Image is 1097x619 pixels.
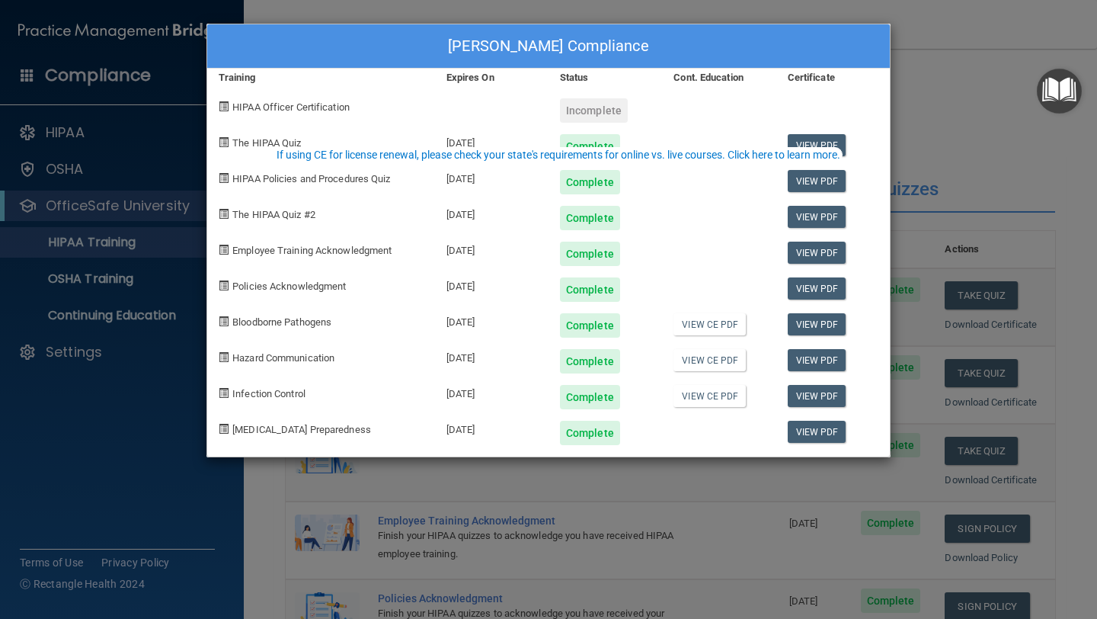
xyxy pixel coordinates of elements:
[274,147,843,162] button: If using CE for license renewal, please check your state's requirements for online vs. live cours...
[560,313,620,338] div: Complete
[232,424,371,435] span: [MEDICAL_DATA] Preparedness
[435,374,548,409] div: [DATE]
[788,134,846,156] a: View PDF
[232,316,331,328] span: Bloodborne Pathogens
[560,242,620,266] div: Complete
[560,134,620,159] div: Complete
[673,385,746,407] a: View CE PDF
[1037,69,1082,114] button: Open Resource Center
[788,242,846,264] a: View PDF
[435,159,548,194] div: [DATE]
[232,281,346,292] span: Policies Acknowledgment
[776,69,890,87] div: Certificate
[548,69,662,87] div: Status
[662,69,776,87] div: Cont. Education
[232,388,305,399] span: Infection Control
[788,421,846,443] a: View PDF
[232,101,350,113] span: HIPAA Officer Certification
[232,352,334,364] span: Hazard Communication
[435,409,548,445] div: [DATE]
[560,421,620,445] div: Complete
[232,209,315,220] span: The HIPAA Quiz #2
[207,69,435,87] div: Training
[435,123,548,159] div: [DATE]
[232,245,392,256] span: Employee Training Acknowledgment
[560,349,620,374] div: Complete
[435,69,548,87] div: Expires On
[788,349,846,371] a: View PDF
[435,338,548,374] div: [DATE]
[560,98,628,123] div: Incomplete
[673,349,746,371] a: View CE PDF
[788,385,846,407] a: View PDF
[560,385,620,409] div: Complete
[560,170,620,194] div: Complete
[673,313,746,335] a: View CE PDF
[232,137,301,149] span: The HIPAA Quiz
[435,266,548,302] div: [DATE]
[232,173,390,184] span: HIPAA Policies and Procedures Quiz
[435,194,548,230] div: [DATE]
[435,230,548,266] div: [DATE]
[207,24,890,69] div: [PERSON_NAME] Compliance
[788,313,846,335] a: View PDF
[277,149,840,160] div: If using CE for license renewal, please check your state's requirements for online vs. live cours...
[788,206,846,228] a: View PDF
[833,511,1079,572] iframe: Drift Widget Chat Controller
[788,170,846,192] a: View PDF
[560,206,620,230] div: Complete
[788,277,846,300] a: View PDF
[560,277,620,302] div: Complete
[435,302,548,338] div: [DATE]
